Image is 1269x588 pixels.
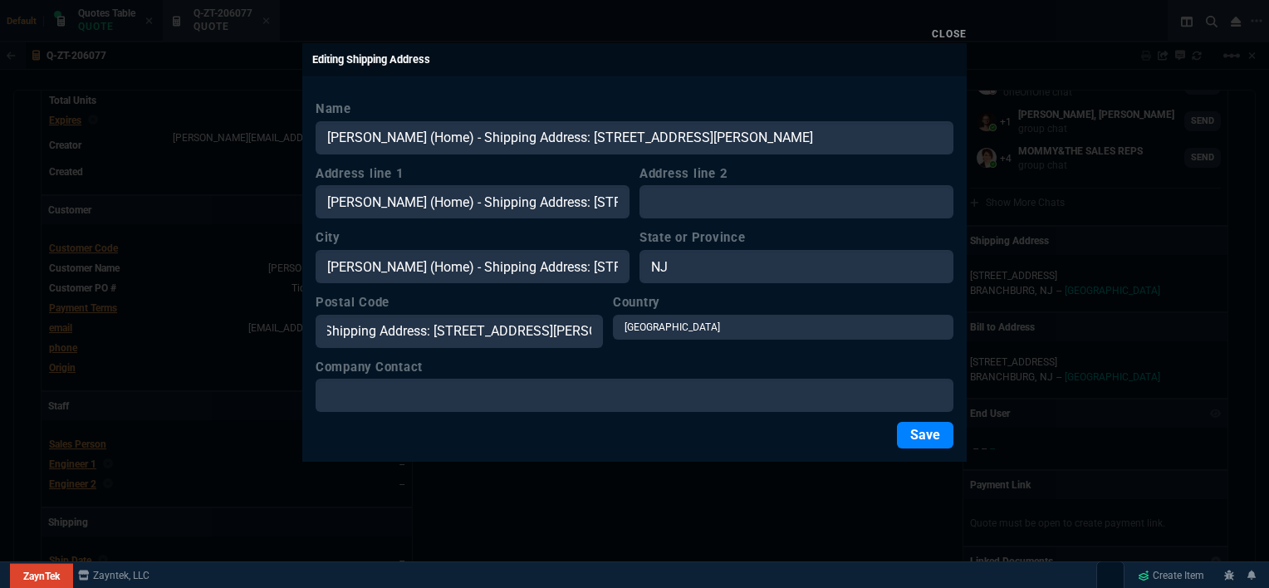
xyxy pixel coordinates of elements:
label: Company Contact [316,358,953,376]
label: Name [316,100,953,118]
label: Address line 1 [316,164,630,183]
label: Address line 2 [639,164,953,183]
label: Postal Code [316,293,603,311]
label: City [316,228,630,247]
label: Country [613,293,953,311]
a: msbcCompanyName [73,568,154,583]
label: State or Province [639,228,953,247]
a: Create Item [1131,563,1211,588]
button: Save [897,422,953,448]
